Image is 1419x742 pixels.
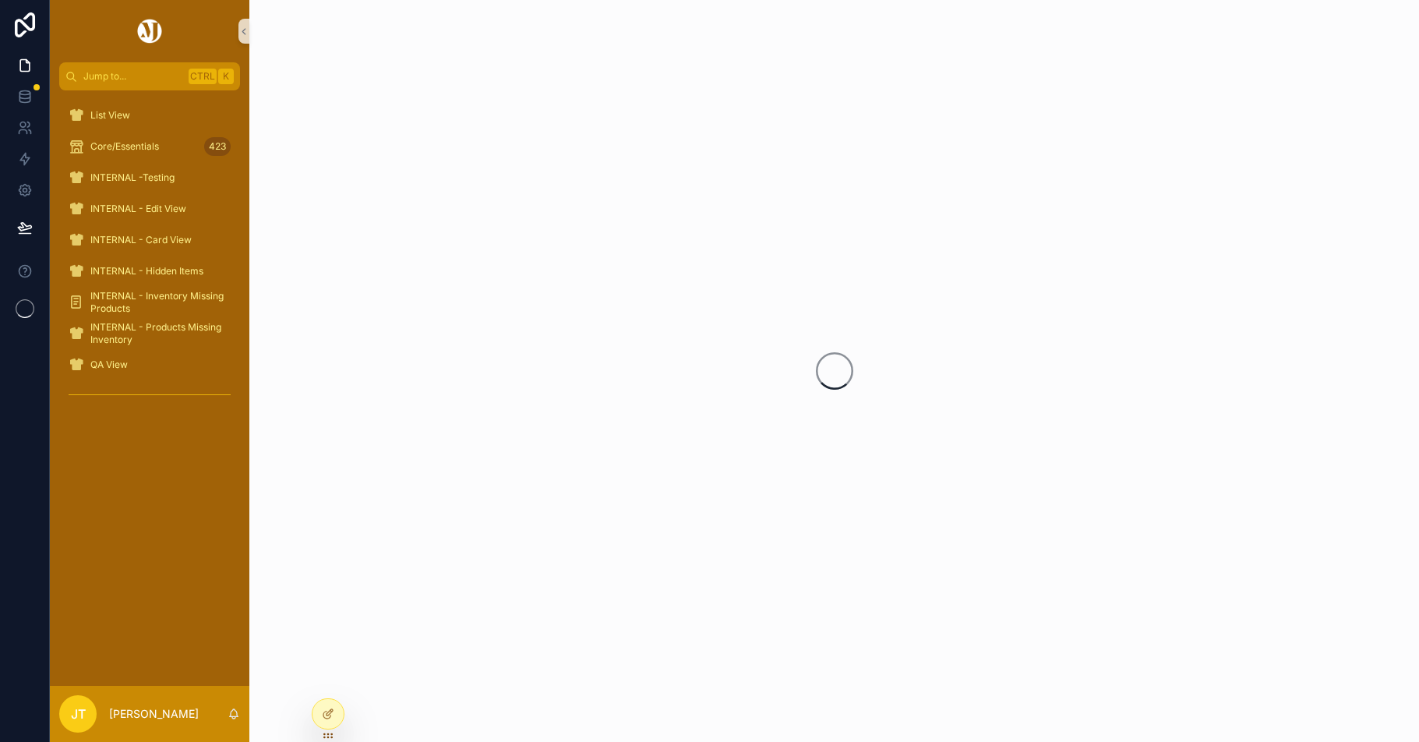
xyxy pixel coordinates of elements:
a: INTERNAL -Testing [59,164,240,192]
span: INTERNAL - Inventory Missing Products [90,290,224,315]
span: INTERNAL - Edit View [90,203,186,215]
a: INTERNAL - Inventory Missing Products [59,288,240,316]
span: JT [71,705,86,723]
button: Jump to...CtrlK [59,62,240,90]
a: INTERNAL - Products Missing Inventory [59,320,240,348]
span: QA View [90,359,128,371]
img: App logo [135,19,164,44]
a: INTERNAL - Edit View [59,195,240,223]
span: INTERNAL - Products Missing Inventory [90,321,224,346]
span: K [220,70,232,83]
a: INTERNAL - Card View [59,226,240,254]
span: INTERNAL -Testing [90,171,175,184]
div: 423 [204,137,231,156]
a: Core/Essentials423 [59,132,240,161]
span: INTERNAL - Hidden Items [90,265,203,277]
a: INTERNAL - Hidden Items [59,257,240,285]
span: Core/Essentials [90,140,159,153]
span: Jump to... [83,70,182,83]
span: INTERNAL - Card View [90,234,192,246]
div: scrollable content [50,90,249,427]
a: List View [59,101,240,129]
a: QA View [59,351,240,379]
span: Ctrl [189,69,217,84]
span: List View [90,109,130,122]
p: [PERSON_NAME] [109,706,199,722]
